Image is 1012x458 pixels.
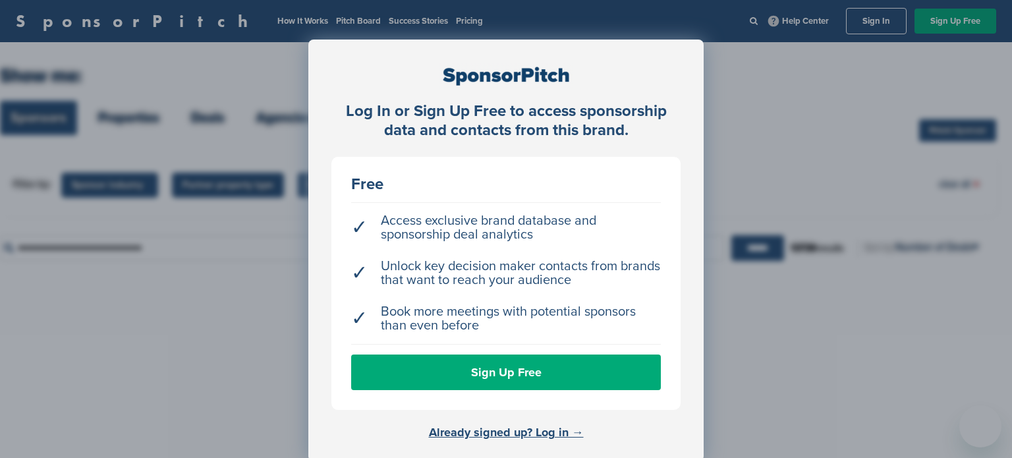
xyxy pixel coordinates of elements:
a: Already signed up? Log in → [429,425,584,440]
a: Sign Up Free [351,355,661,390]
span: ✓ [351,266,368,280]
div: Free [351,177,661,192]
span: ✓ [351,312,368,326]
div: Log In or Sign Up Free to access sponsorship data and contacts from this brand. [331,102,681,140]
li: Unlock key decision maker contacts from brands that want to reach your audience [351,253,661,294]
li: Access exclusive brand database and sponsorship deal analytics [351,208,661,248]
iframe: Buton lansare fereastră mesagerie [959,405,1001,447]
li: Book more meetings with potential sponsors than even before [351,299,661,339]
span: ✓ [351,221,368,235]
